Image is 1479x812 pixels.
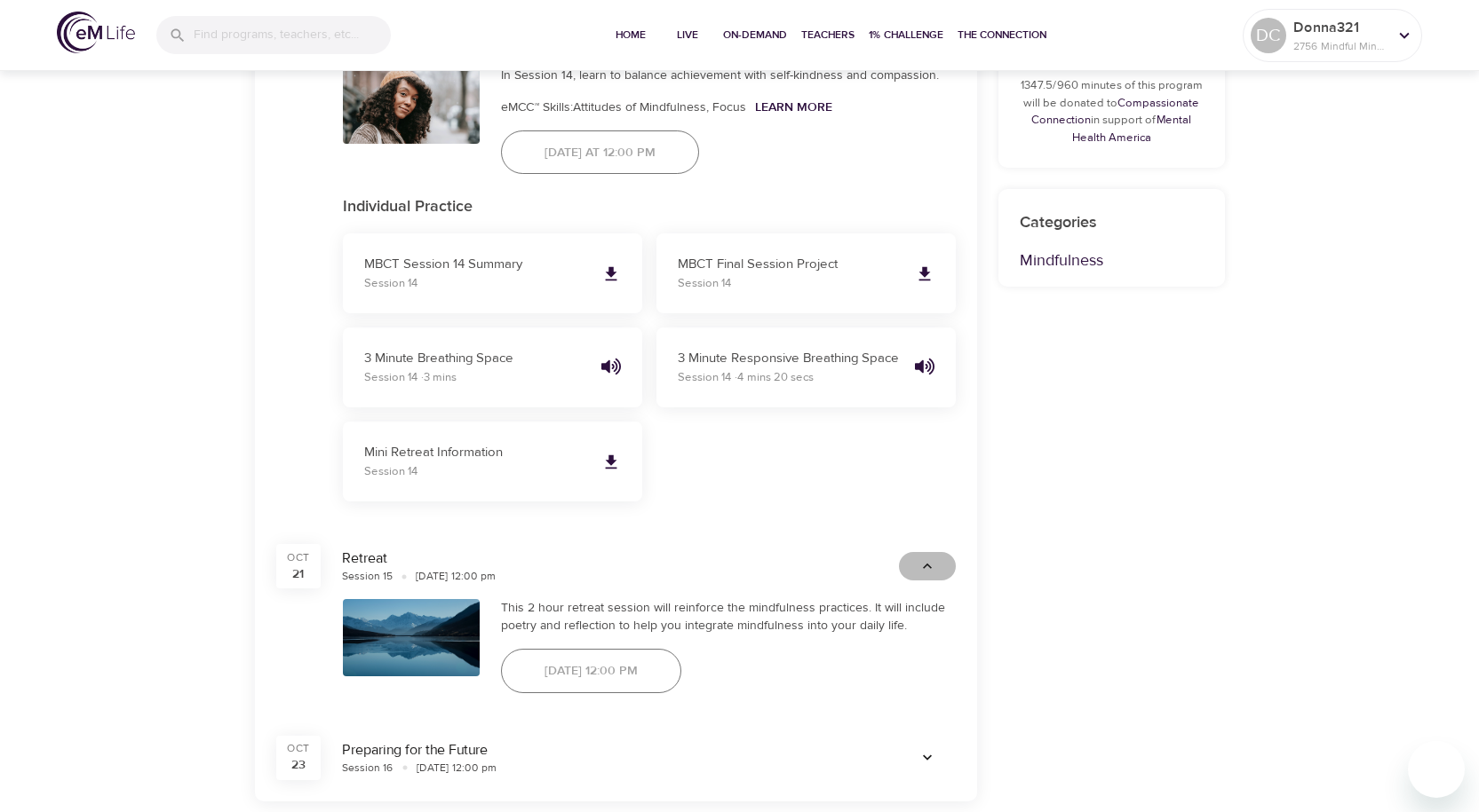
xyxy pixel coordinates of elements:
[364,443,587,463] p: Mini Retreat Information
[364,369,587,387] p: Session 14
[364,275,587,293] p: Session 14
[287,550,309,565] div: Oct
[801,26,855,44] span: Teachers
[292,565,304,583] div: 21
[678,369,901,387] p: Session 14
[364,463,587,481] p: Session 14
[364,255,587,275] p: MBCT Session 14 Summary
[501,99,746,115] span: eMCC™ Skills: Attitudes of Mindfulness, Focus
[343,422,642,501] a: Mini Retreat InformationSession 14
[1293,38,1388,54] p: 2756 Mindful Minutes
[417,761,497,776] div: [DATE] 12:00 pm
[364,349,587,369] p: 3 Minute Breathing Space
[678,349,901,369] p: 3 Minute Responsive Breathing Space
[343,327,642,407] button: 3 Minute Breathing SpaceSession 14 ·3 mins
[656,233,956,313] a: MBCT Final Session ProjectSession 14
[1072,113,1192,145] a: Mental Health America
[735,370,814,384] span: · 4 mins 20 secs
[501,599,956,635] div: This 2 hour retreat session will reinforce the mindfulness practices. It will include poetry and ...
[194,16,391,54] input: Find programs, teachers, etc...
[1020,77,1204,146] p: 1347.5/960 minutes of this program will be donated to in support of
[421,370,457,384] span: · 3 mins
[342,569,393,584] div: Session 15
[666,26,709,44] span: Live
[678,275,901,293] p: Session 14
[1020,210,1204,234] p: Categories
[416,569,496,584] div: [DATE] 12:00 pm
[1408,741,1465,798] iframe: Button to launch messaging window
[1251,18,1286,53] div: DC
[342,548,878,569] div: Retreat
[678,255,901,275] p: MBCT Final Session Project
[343,195,956,219] p: Individual Practice
[343,233,642,313] a: MBCT Session 14 SummarySession 14
[57,12,135,53] img: logo
[501,67,956,84] div: In Session 14, learn to balance achievement with self-kindness and compassion.
[1293,17,1388,38] p: Donna321
[1020,248,1204,272] p: Mindfulness
[656,327,956,407] button: 3 Minute Responsive Breathing SpaceSession 14 ·4 mins 20 secs
[342,740,878,761] div: Preparing for the Future
[958,26,1046,44] span: The Connection
[609,26,652,44] span: Home
[755,99,832,115] a: Learn More
[291,756,306,774] div: 23
[869,26,943,44] span: 1% Challenge
[723,26,787,44] span: On-Demand
[342,761,394,776] div: Session 16
[287,741,309,756] div: Oct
